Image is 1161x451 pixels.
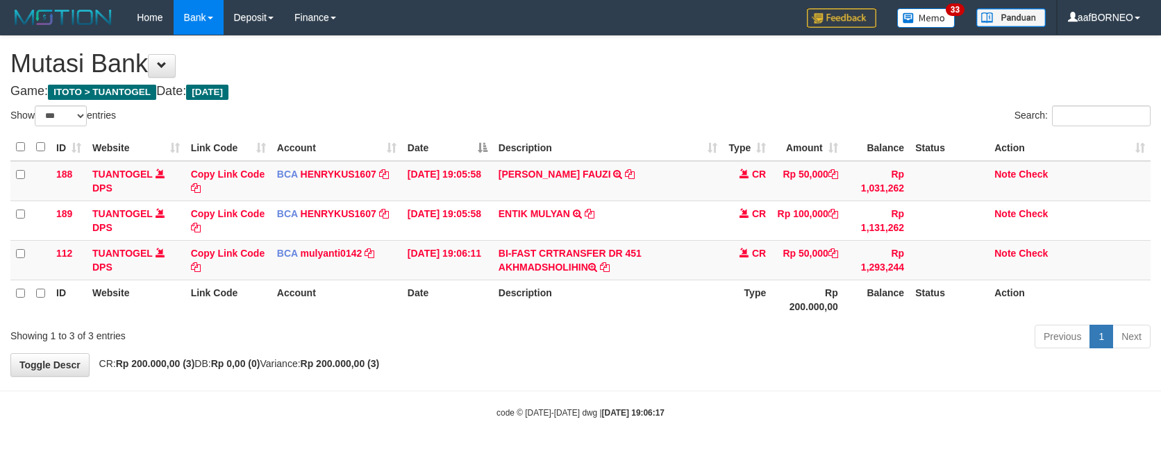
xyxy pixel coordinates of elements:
[277,208,298,219] span: BCA
[1052,105,1151,126] input: Search:
[10,105,116,126] label: Show entries
[771,201,844,240] td: Rp 100,000
[910,280,989,319] th: Status
[585,208,594,219] a: Copy ENTIK MULYAN to clipboard
[92,358,380,369] span: CR: DB: Variance:
[56,169,72,180] span: 188
[87,240,185,280] td: DPS
[600,262,610,273] a: Copy BI-FAST CRTRANSFER DR 451 AKHMADSHOLIHIN to clipboard
[51,134,87,161] th: ID: activate to sort column ascending
[10,50,1151,78] h1: Mutasi Bank
[828,208,838,219] a: Copy Rp 100,000 to clipboard
[301,248,362,259] a: mulyanti0142
[994,169,1016,180] a: Note
[625,169,635,180] a: Copy REZA LUTHFI FAUZI to clipboard
[186,85,228,100] span: [DATE]
[493,134,723,161] th: Description: activate to sort column ascending
[496,408,665,418] small: code © [DATE]-[DATE] dwg |
[51,280,87,319] th: ID
[48,85,156,100] span: ITOTO > TUANTOGEL
[116,358,195,369] strong: Rp 200.000,00 (3)
[301,208,376,219] a: HENRYKUS1607
[1112,325,1151,348] a: Next
[493,240,723,280] td: BI-FAST CRTRANSFER DR 451 AKHMADSHOLIHIN
[1089,325,1113,348] a: 1
[365,248,374,259] a: Copy mulyanti0142 to clipboard
[723,134,771,161] th: Type: activate to sort column ascending
[493,280,723,319] th: Description
[910,134,989,161] th: Status
[976,8,1046,27] img: panduan.png
[1019,169,1048,180] a: Check
[272,134,402,161] th: Account: activate to sort column ascending
[844,201,910,240] td: Rp 1,131,262
[379,208,389,219] a: Copy HENRYKUS1607 to clipboard
[402,280,493,319] th: Date
[379,169,389,180] a: Copy HENRYKUS1607 to clipboard
[807,8,876,28] img: Feedback.jpg
[1014,105,1151,126] label: Search:
[828,248,838,259] a: Copy Rp 50,000 to clipboard
[844,240,910,280] td: Rp 1,293,244
[92,248,153,259] a: TUANTOGEL
[499,169,611,180] a: [PERSON_NAME] FAUZI
[828,169,838,180] a: Copy Rp 50,000 to clipboard
[1035,325,1090,348] a: Previous
[10,7,116,28] img: MOTION_logo.png
[897,8,955,28] img: Button%20Memo.svg
[185,134,272,161] th: Link Code: activate to sort column ascending
[402,161,493,201] td: [DATE] 19:05:58
[272,280,402,319] th: Account
[35,105,87,126] select: Showentries
[10,353,90,377] a: Toggle Descr
[402,201,493,240] td: [DATE] 19:05:58
[92,169,153,180] a: TUANTOGEL
[402,240,493,280] td: [DATE] 19:06:11
[752,169,766,180] span: CR
[994,248,1016,259] a: Note
[277,169,298,180] span: BCA
[752,248,766,259] span: CR
[301,169,376,180] a: HENRYKUS1607
[946,3,964,16] span: 33
[723,280,771,319] th: Type
[844,280,910,319] th: Balance
[771,161,844,201] td: Rp 50,000
[87,201,185,240] td: DPS
[402,134,493,161] th: Date: activate to sort column descending
[10,323,474,343] div: Showing 1 to 3 of 3 entries
[191,169,265,194] a: Copy Link Code
[752,208,766,219] span: CR
[844,161,910,201] td: Rp 1,031,262
[87,280,185,319] th: Website
[771,240,844,280] td: Rp 50,000
[1019,208,1048,219] a: Check
[185,280,272,319] th: Link Code
[56,208,72,219] span: 189
[191,248,265,273] a: Copy Link Code
[989,280,1151,319] th: Action
[10,85,1151,99] h4: Game: Date:
[87,134,185,161] th: Website: activate to sort column ascending
[771,134,844,161] th: Amount: activate to sort column ascending
[1019,248,1048,259] a: Check
[87,161,185,201] td: DPS
[56,248,72,259] span: 112
[602,408,665,418] strong: [DATE] 19:06:17
[994,208,1016,219] a: Note
[211,358,260,369] strong: Rp 0,00 (0)
[277,248,298,259] span: BCA
[191,208,265,233] a: Copy Link Code
[301,358,380,369] strong: Rp 200.000,00 (3)
[499,208,570,219] a: ENTIK MULYAN
[771,280,844,319] th: Rp 200.000,00
[844,134,910,161] th: Balance
[989,134,1151,161] th: Action: activate to sort column ascending
[92,208,153,219] a: TUANTOGEL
